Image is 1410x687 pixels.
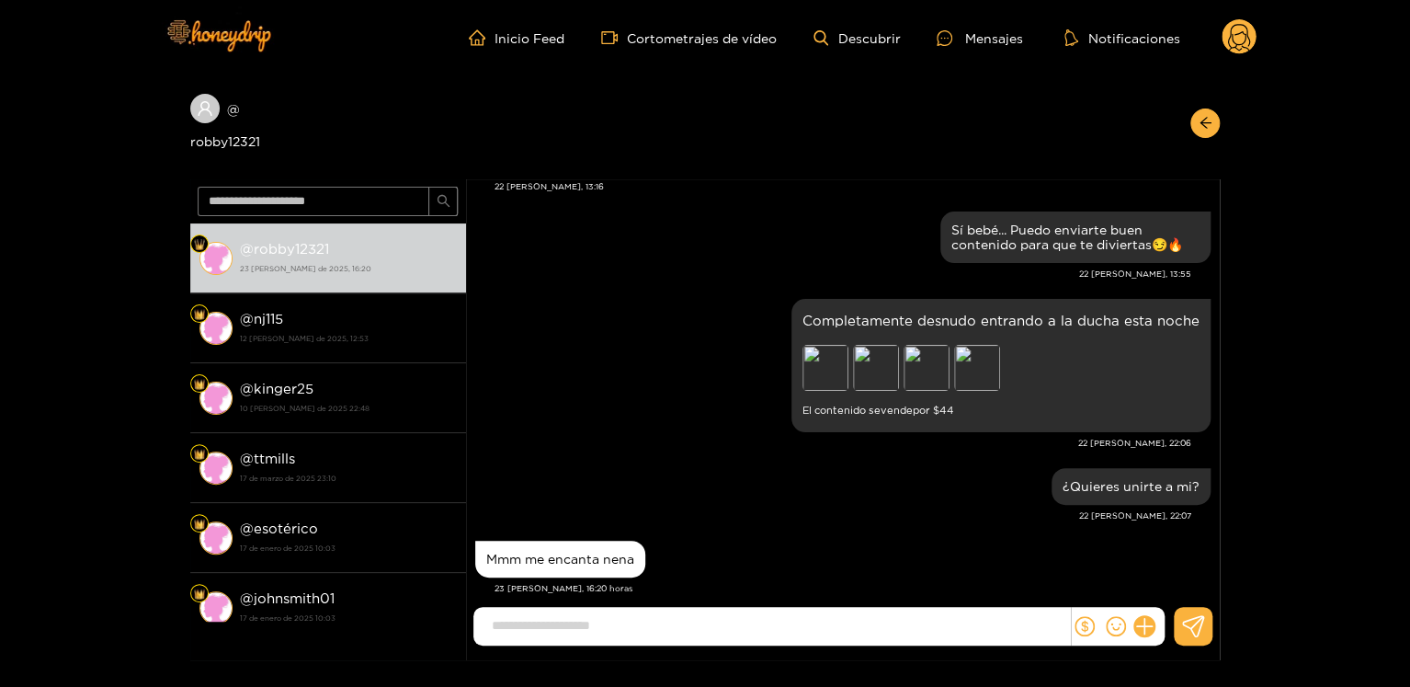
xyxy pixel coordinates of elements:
span: flecha izquierda [1199,116,1212,132]
font: 17 de enero de 2025 10:03 [240,544,335,552]
font: 22 [PERSON_NAME], 22:07 [1079,511,1191,521]
font: esotérico [254,521,318,536]
font: 44 [939,405,954,416]
img: Nivel de ventilador [194,519,205,530]
font: 22 [PERSON_NAME], 13:16 [495,182,604,191]
font: 17 de marzo de 2025 23:10 [240,475,336,482]
font: Notificaciones [1087,31,1179,45]
font: 22 [PERSON_NAME], 22:06 [1078,439,1191,448]
font: 23 [PERSON_NAME] de 2025, 16:20 [240,265,371,272]
font: 17 de enero de 2025 10:03 [240,614,335,622]
img: conversación [199,452,233,485]
font: @ttmills [240,451,295,466]
font: kinger25 [254,381,313,396]
img: Nivel de ventilador [194,379,205,390]
button: flecha izquierda [1190,109,1220,138]
span: dólar [1075,616,1095,636]
font: Completamente desnudo entrando a la ducha esta noche [802,313,1200,328]
font: @ [240,241,254,257]
button: Notificaciones [1059,29,1185,47]
span: buscar [437,194,450,210]
font: vende [881,405,913,416]
font: Cortometrajes de vídeo [627,31,777,45]
font: @ [240,521,254,536]
img: conversación [199,242,233,275]
img: Nivel de ventilador [194,589,205,600]
span: sonrisa [1106,616,1126,636]
font: Mensajes [964,31,1022,45]
div: 22 de agosto, 13:55 [940,212,1211,263]
button: buscar [428,187,458,216]
span: hogar [469,29,495,46]
font: 23 [PERSON_NAME], 16:20 horas [495,584,632,593]
font: robby12321 [190,134,260,148]
font: @ [240,590,254,606]
div: @robby12321 [190,94,466,152]
span: usuario [197,100,213,117]
font: Sí bebé... Puedo enviarte buen contenido para que te diviertas😏🔥 [951,223,1183,251]
img: Nivel de ventilador [194,449,205,460]
font: 12 [PERSON_NAME] de 2025, 12:53 [240,335,369,342]
a: Inicio Feed [469,29,564,46]
font: por $ [913,405,939,416]
font: robby12321 [254,241,329,257]
img: conversación [199,521,233,555]
button: dólar [1071,613,1098,640]
font: Descubrir [837,31,900,45]
img: Nivel de ventilador [194,239,205,250]
img: conversación [199,312,233,345]
font: @ [240,381,254,396]
img: Nivel de ventilador [194,309,205,320]
font: johnsmith01 [254,590,335,606]
span: cámara de vídeo [601,29,627,46]
font: nj115 [254,311,283,326]
font: @ [240,311,254,326]
font: 10 [PERSON_NAME] de 2025 22:48 [240,405,370,412]
font: Inicio Feed [495,31,564,45]
img: conversación [199,591,233,624]
div: 22 de agosto, 22:07 [1052,468,1211,505]
a: Descubrir [813,30,900,46]
font: @ [227,102,240,116]
a: Cortometrajes de vídeo [601,29,777,46]
font: ¿Quieres unirte a mi? [1063,479,1200,493]
font: 22 [PERSON_NAME], 13:55 [1079,269,1191,279]
img: conversación [199,382,233,415]
div: 22 de agosto, 22:06 [791,299,1211,432]
font: El contenido se [802,405,881,416]
font: Mmm me encanta nena [486,552,634,566]
div: 23 de agosto, 16:20 horas [475,541,645,578]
